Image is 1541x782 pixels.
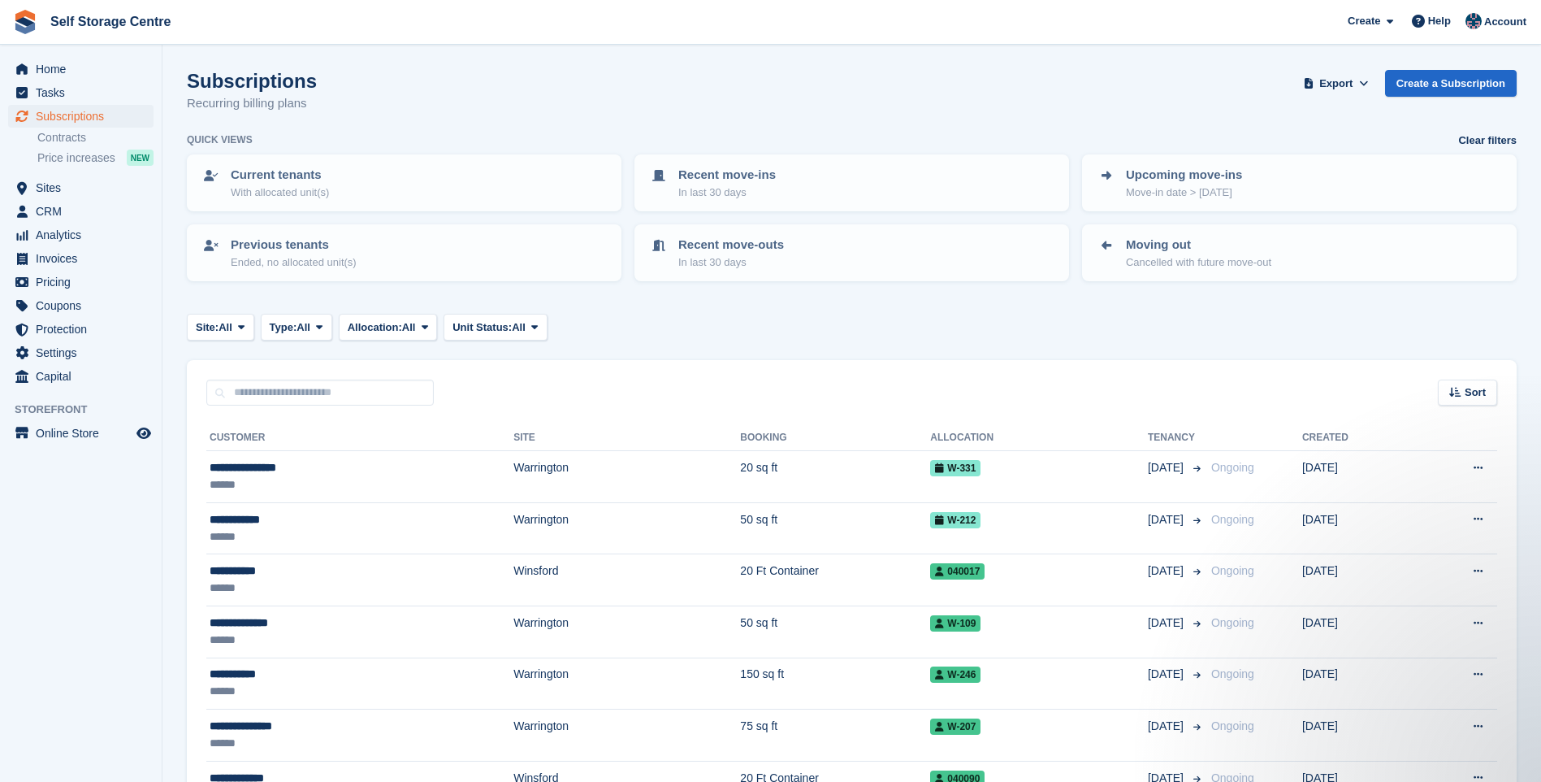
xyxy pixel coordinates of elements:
span: W-109 [930,615,980,632]
th: Created [1302,425,1414,451]
td: [DATE] [1302,710,1414,762]
td: Warrington [513,606,740,658]
h6: Quick views [187,133,253,147]
a: menu [8,176,154,199]
a: Create a Subscription [1385,70,1517,97]
span: W-331 [930,460,980,476]
span: W-246 [930,667,980,683]
span: Unit Status: [452,319,512,336]
span: All [219,319,232,336]
button: Export [1301,70,1372,97]
span: Sort [1465,384,1486,401]
span: Tasks [36,81,133,104]
a: menu [8,247,154,270]
span: Ongoing [1211,667,1254,680]
span: Price increases [37,150,115,166]
td: Warrington [513,710,740,762]
span: Export [1319,76,1353,92]
img: Clair Cole [1465,13,1482,29]
th: Allocation [930,425,1148,451]
td: [DATE] [1302,606,1414,658]
span: Ongoing [1211,461,1254,474]
a: menu [8,341,154,364]
span: All [402,319,416,336]
span: W-212 [930,512,980,528]
span: W-207 [930,719,980,735]
a: Clear filters [1458,133,1517,149]
td: 20 sq ft [740,451,930,503]
button: Type: All [261,314,332,341]
td: [DATE] [1302,502,1414,554]
span: Settings [36,341,133,364]
h1: Subscriptions [187,70,317,92]
td: Winsford [513,554,740,606]
th: Tenancy [1148,425,1205,451]
span: Home [36,58,133,80]
span: [DATE] [1148,666,1187,683]
a: menu [8,58,154,80]
span: Site: [196,319,219,336]
th: Customer [206,425,513,451]
p: In last 30 days [678,185,776,201]
a: Current tenants With allocated unit(s) [188,156,620,210]
a: Contracts [37,130,154,146]
a: menu [8,365,154,388]
span: Analytics [36,224,133,246]
td: [DATE] [1302,658,1414,710]
span: Help [1428,13,1451,29]
td: Warrington [513,451,740,503]
a: Previous tenants Ended, no allocated unit(s) [188,226,620,280]
p: Current tenants [231,166,329,185]
a: Price increases NEW [37,149,154,167]
span: Ongoing [1211,719,1254,732]
span: Type: [270,319,297,336]
span: Ongoing [1211,616,1254,629]
span: [DATE] [1148,511,1187,528]
a: menu [8,200,154,223]
span: Capital [36,365,133,388]
span: Create [1348,13,1380,29]
p: Previous tenants [231,236,357,254]
a: Moving out Cancelled with future move-out [1084,226,1515,280]
span: Ongoing [1211,564,1254,577]
td: 50 sq ft [740,502,930,554]
p: Recurring billing plans [187,94,317,113]
p: With allocated unit(s) [231,185,329,201]
span: [DATE] [1148,718,1187,735]
div: NEW [127,150,154,166]
button: Allocation: All [339,314,438,341]
a: menu [8,224,154,246]
span: Storefront [15,402,162,418]
span: 040017 [930,563,985,580]
p: Move-in date > [DATE] [1126,185,1242,201]
span: Sites [36,176,133,199]
p: In last 30 days [678,254,784,271]
td: [DATE] [1302,451,1414,503]
span: Invoices [36,247,133,270]
span: Protection [36,318,133,341]
a: Upcoming move-ins Move-in date > [DATE] [1084,156,1515,210]
p: Recent move-ins [678,166,776,185]
a: Recent move-ins In last 30 days [636,156,1067,210]
span: [DATE] [1148,459,1187,476]
span: Allocation: [348,319,402,336]
p: Recent move-outs [678,236,784,254]
p: Moving out [1126,236,1271,254]
td: 150 sq ft [740,658,930,710]
a: Self Storage Centre [44,8,177,35]
td: [DATE] [1302,554,1414,606]
span: All [297,319,310,336]
span: Pricing [36,271,133,293]
p: Cancelled with future move-out [1126,254,1271,271]
td: Warrington [513,658,740,710]
a: Recent move-outs In last 30 days [636,226,1067,280]
th: Site [513,425,740,451]
a: menu [8,422,154,445]
img: stora-icon-8386f47178a22dfd0bd8f6a31ec36ba5ce8667c1dd55bd0f319d3a0aa187defe.svg [13,10,37,34]
a: menu [8,105,154,128]
td: 20 Ft Container [740,554,930,606]
button: Site: All [187,314,254,341]
td: 50 sq ft [740,606,930,658]
span: All [512,319,526,336]
button: Unit Status: All [444,314,547,341]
